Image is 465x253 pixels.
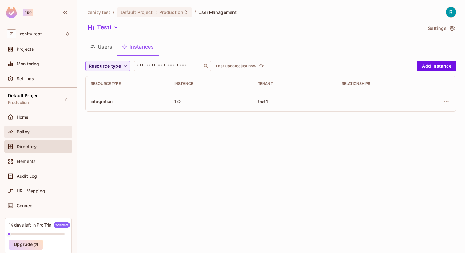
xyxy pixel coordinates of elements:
[258,81,332,86] div: Tenant
[259,63,264,69] span: refresh
[91,98,165,104] div: integration
[342,81,415,86] div: Relationships
[257,62,265,70] button: refresh
[85,61,130,71] button: Resource type
[85,22,121,32] button: Test1
[174,98,248,104] div: 123
[9,240,43,250] button: Upgrade
[17,47,34,52] span: Projects
[17,159,36,164] span: Elements
[256,62,265,70] span: Click to refresh data
[17,188,45,193] span: URL Mapping
[89,62,121,70] span: Resource type
[9,222,70,228] div: 14 days left in Pro Trial
[17,61,39,66] span: Monitoring
[121,9,153,15] span: Default Project
[19,31,42,36] span: Workspace: zenity test
[17,129,30,134] span: Policy
[446,7,456,17] img: Raz Kliger
[88,9,110,15] span: the active workspace
[117,39,159,54] button: Instances
[17,174,37,179] span: Audit Log
[426,23,456,33] button: Settings
[8,93,40,98] span: Default Project
[159,9,183,15] span: Production
[23,9,33,16] div: Pro
[174,81,248,86] div: Instance
[155,10,157,15] span: :
[216,64,256,69] p: Last Updated just now
[85,39,117,54] button: Users
[6,7,17,18] img: SReyMgAAAABJRU5ErkJggg==
[17,203,34,208] span: Connect
[7,29,16,38] span: Z
[54,222,70,228] span: Welcome!
[91,81,165,86] div: Resource type
[17,144,37,149] span: Directory
[17,115,29,120] span: Home
[17,76,34,81] span: Settings
[194,9,196,15] li: /
[113,9,114,15] li: /
[198,9,237,15] span: User Management
[8,100,29,105] span: Production
[258,98,332,104] div: test1
[417,61,456,71] button: Add Instance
